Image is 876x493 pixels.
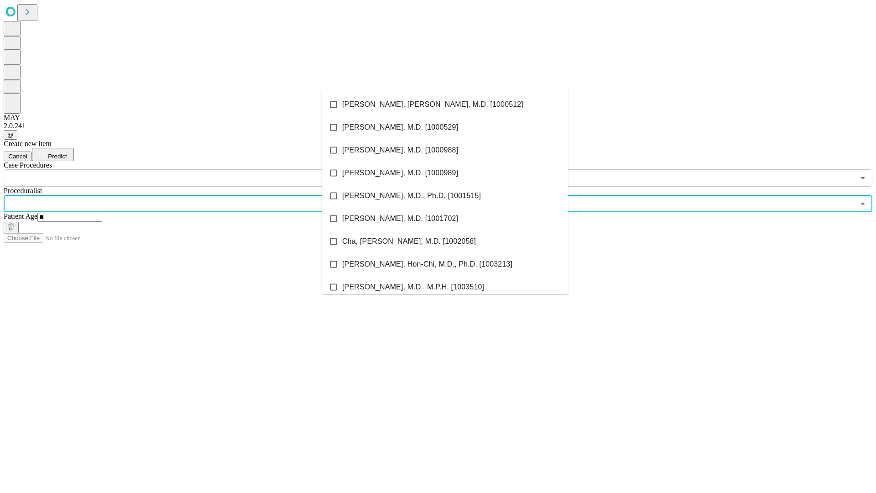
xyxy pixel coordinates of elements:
[342,282,484,293] span: [PERSON_NAME], M.D., M.P.H. [1003510]
[7,131,14,138] span: @
[4,212,37,220] span: Patient Age
[342,190,481,201] span: [PERSON_NAME], M.D., Ph.D. [1001515]
[342,213,458,224] span: [PERSON_NAME], M.D. [1001702]
[4,122,872,130] div: 2.0.241
[32,148,74,161] button: Predict
[4,140,52,147] span: Create new item
[4,114,872,122] div: MAY
[342,168,458,178] span: [PERSON_NAME], M.D. [1000989]
[48,153,67,160] span: Predict
[342,99,523,110] span: [PERSON_NAME], [PERSON_NAME], M.D. [1000512]
[856,197,869,210] button: Close
[4,130,17,140] button: @
[4,152,32,161] button: Cancel
[342,259,512,270] span: [PERSON_NAME], Hon-Chi, M.D., Ph.D. [1003213]
[342,236,476,247] span: Cha, [PERSON_NAME], M.D. [1002058]
[4,161,52,169] span: Scheduled Procedure
[856,172,869,184] button: Open
[342,145,458,156] span: [PERSON_NAME], M.D. [1000988]
[342,122,458,133] span: [PERSON_NAME], M.D. [1000529]
[4,187,42,194] span: Proceduralist
[8,153,27,160] span: Cancel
